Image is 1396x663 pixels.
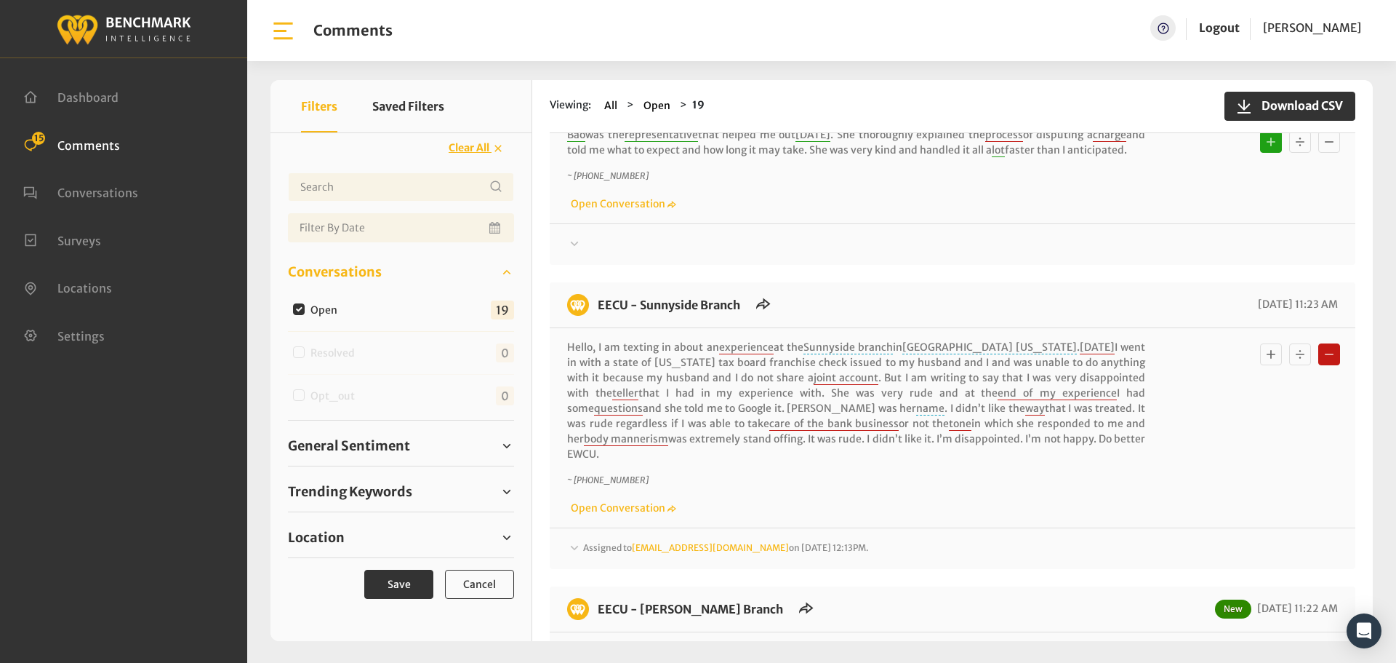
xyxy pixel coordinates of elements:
[589,598,792,620] h6: EECU - Armstrong Branch
[567,598,589,620] img: benchmark
[23,89,119,103] a: Dashboard
[305,389,366,404] label: Opt_out
[1347,614,1381,648] div: Open Intercom Messenger
[1263,15,1361,41] a: [PERSON_NAME]
[589,294,749,316] h6: EECU - Sunnyside Branch
[305,303,349,318] label: Open
[803,341,893,354] span: Sunnyside branch
[1215,600,1251,619] span: New
[288,261,514,283] a: Conversations
[567,294,589,316] img: benchmark
[1025,402,1045,416] span: way
[567,475,649,485] i: ~ [PHONE_NUMBER]
[639,98,675,114] button: Open
[364,570,433,599] button: Save
[305,346,366,361] label: Resolved
[1254,298,1338,311] span: [DATE] 11:23 AM
[594,402,643,416] span: questions
[1199,15,1240,41] a: Logout
[949,417,971,431] span: tone
[795,128,830,142] span: [DATE]
[1093,128,1126,142] span: charge
[998,386,1117,400] span: end of my experience
[57,233,101,247] span: Surveys
[916,402,944,416] span: name
[1256,127,1344,156] div: Basic example
[57,186,138,200] span: Conversations
[486,213,505,242] button: Open Calendar
[288,172,514,202] input: Username
[23,232,101,247] a: Surveys
[445,570,514,599] button: Cancel
[1256,340,1344,369] div: Basic example
[23,327,105,342] a: Settings
[496,386,514,405] span: 0
[692,98,705,111] strong: 19
[567,540,1338,557] div: Assigned to[EMAIL_ADDRESS][DOMAIN_NAME]on [DATE] 12:13PM.
[567,128,585,142] span: Bao
[567,501,676,515] a: Open Conversation
[632,542,789,553] a: [EMAIL_ADDRESS][DOMAIN_NAME]
[567,170,649,181] i: ~ [PHONE_NUMBER]
[567,340,1145,462] p: Hello, I am texting in about an at the in . I went in with a state of [US_STATE] tax board franch...
[625,128,698,142] span: representative
[56,11,191,47] img: benchmark
[288,481,514,503] a: Trending Keywords
[1224,92,1355,121] button: Download CSV
[288,436,410,456] span: General Sentiment
[1253,97,1343,114] span: Download CSV
[288,262,382,282] span: Conversations
[612,386,638,400] span: teller
[550,98,591,114] span: Viewing:
[57,138,120,152] span: Comments
[449,141,489,154] span: Clear All
[1080,341,1115,354] span: [DATE]
[1253,602,1338,615] span: [DATE] 11:22 AM
[288,213,514,242] input: Date range input field
[23,137,120,151] a: Comments 15
[600,98,622,114] button: All
[769,417,899,431] span: care of the bank business
[567,197,676,210] a: Open Conversation
[719,341,774,354] span: experience
[288,435,514,457] a: General Sentiment
[583,542,869,553] span: Assigned to on [DATE] 12:13PM.
[57,90,119,105] span: Dashboard
[902,341,1077,354] span: [GEOGRAPHIC_DATA] [US_STATE]
[992,143,1005,157] span: lot
[23,279,112,294] a: Locations
[293,303,305,315] input: Open
[288,482,412,501] span: Trending Keywords
[439,135,514,161] button: Clear All
[491,301,514,319] span: 19
[23,184,138,199] a: Conversations
[567,127,1145,158] p: was the that helped me out . She thoroughly explained the of disputing a and told me what to expe...
[1263,20,1361,35] span: [PERSON_NAME]
[288,528,345,547] span: Location
[496,344,514,362] span: 0
[598,602,783,616] a: EECU - [PERSON_NAME] Branch
[598,298,740,312] a: EECU - Sunnyside Branch
[814,371,878,385] span: joint account
[301,80,337,132] button: Filters
[57,281,112,295] span: Locations
[288,527,514,549] a: Location
[1199,20,1240,35] a: Logout
[270,18,296,44] img: bar
[313,22,393,39] h1: Comments
[985,128,1023,142] span: process
[57,328,105,343] span: Settings
[584,432,668,446] span: body mannerism
[32,132,45,145] span: 15
[372,80,444,132] button: Saved Filters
